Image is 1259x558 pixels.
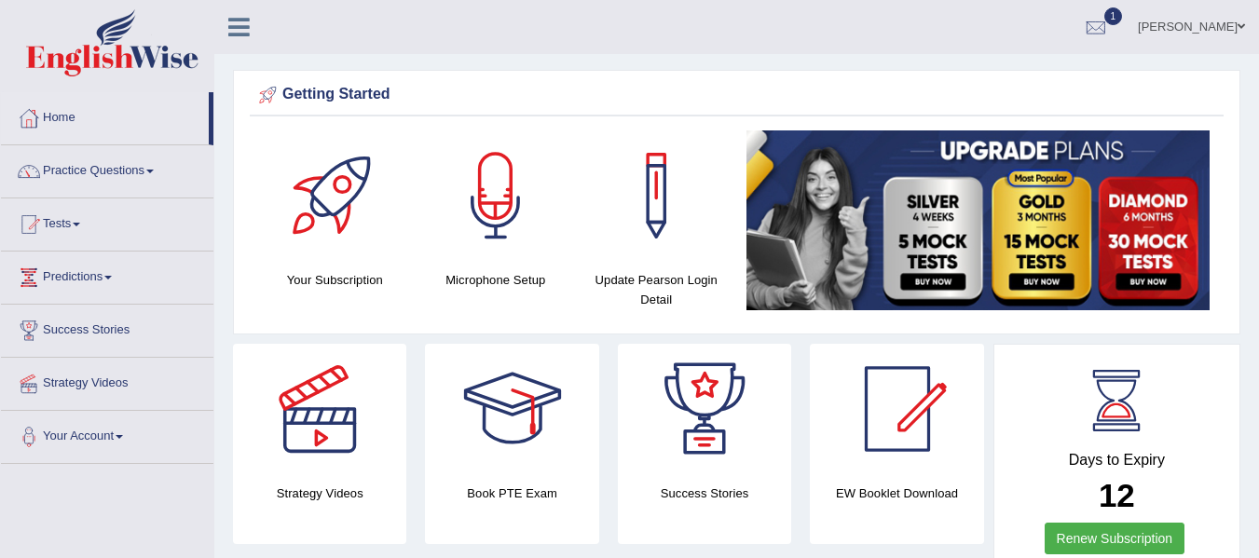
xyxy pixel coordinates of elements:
[1015,452,1219,469] h4: Days to Expiry
[425,270,568,290] h4: Microphone Setup
[746,130,1211,310] img: small5.jpg
[1,252,213,298] a: Predictions
[618,483,791,503] h4: Success Stories
[1,358,213,404] a: Strategy Videos
[1045,523,1185,554] a: Renew Subscription
[1,305,213,351] a: Success Stories
[1,411,213,457] a: Your Account
[810,483,983,503] h4: EW Booklet Download
[1099,477,1135,513] b: 12
[1,145,213,192] a: Practice Questions
[425,483,598,503] h4: Book PTE Exam
[233,483,406,503] h4: Strategy Videos
[585,270,728,309] h4: Update Pearson Login Detail
[1104,7,1123,25] span: 1
[264,270,406,290] h4: Your Subscription
[1,198,213,245] a: Tests
[1,92,209,139] a: Home
[254,81,1219,109] div: Getting Started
